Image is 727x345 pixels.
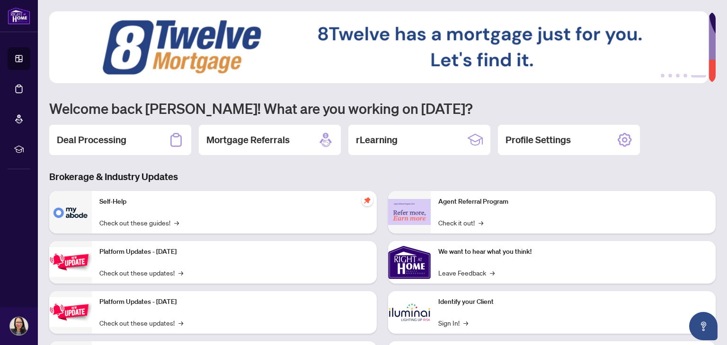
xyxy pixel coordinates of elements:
h2: Mortgage Referrals [206,133,290,147]
h1: Welcome back [PERSON_NAME]! What are you working on [DATE]? [49,99,716,117]
span: pushpin [362,195,373,206]
p: Platform Updates - [DATE] [99,247,369,257]
img: Platform Updates - July 21, 2025 [49,247,92,277]
span: → [490,267,495,278]
button: 2 [668,74,672,78]
p: Platform Updates - [DATE] [99,297,369,307]
span: → [178,267,183,278]
a: Check it out!→ [438,217,483,228]
a: Sign In!→ [438,318,468,328]
p: Identify your Client [438,297,708,307]
a: Check out these guides!→ [99,217,179,228]
img: Self-Help [49,191,92,233]
img: logo [8,7,30,25]
button: 3 [676,74,680,78]
a: Leave Feedback→ [438,267,495,278]
img: Profile Icon [10,317,28,335]
p: Self-Help [99,197,369,207]
span: → [178,318,183,328]
span: → [463,318,468,328]
img: Slide 4 [49,11,709,83]
a: Check out these updates!→ [99,267,183,278]
p: Agent Referral Program [438,197,708,207]
img: Agent Referral Program [388,199,431,225]
p: We want to hear what you think! [438,247,708,257]
button: 4 [683,74,687,78]
img: Platform Updates - July 8, 2025 [49,297,92,327]
h2: Deal Processing [57,133,126,147]
button: 5 [691,74,706,78]
button: 1 [661,74,665,78]
span: → [174,217,179,228]
button: Open asap [689,312,718,340]
img: Identify your Client [388,291,431,334]
span: → [479,217,483,228]
h3: Brokerage & Industry Updates [49,170,716,183]
h2: rLearning [356,133,398,147]
h2: Profile Settings [505,133,571,147]
img: We want to hear what you think! [388,241,431,284]
a: Check out these updates!→ [99,318,183,328]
